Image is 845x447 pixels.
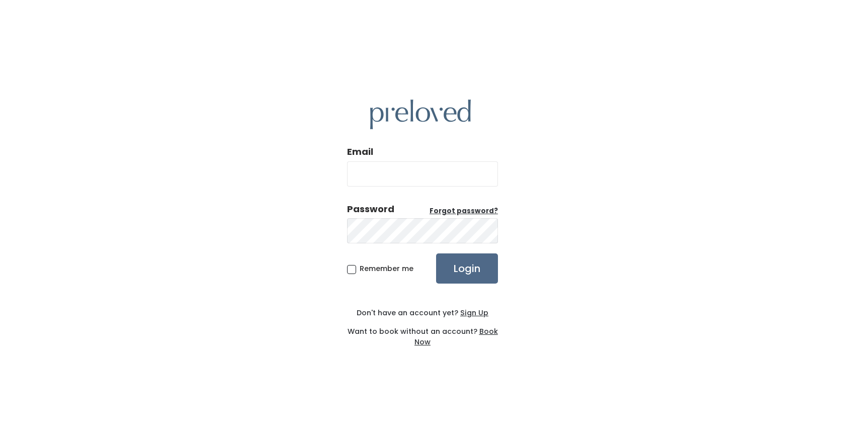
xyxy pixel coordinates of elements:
img: preloved logo [370,100,471,129]
div: Password [347,203,394,216]
span: Remember me [360,263,413,274]
input: Login [436,253,498,284]
a: Sign Up [458,308,488,318]
label: Email [347,145,373,158]
a: Forgot password? [430,206,498,216]
u: Sign Up [460,308,488,318]
div: Want to book without an account? [347,318,498,347]
a: Book Now [414,326,498,347]
div: Don't have an account yet? [347,308,498,318]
